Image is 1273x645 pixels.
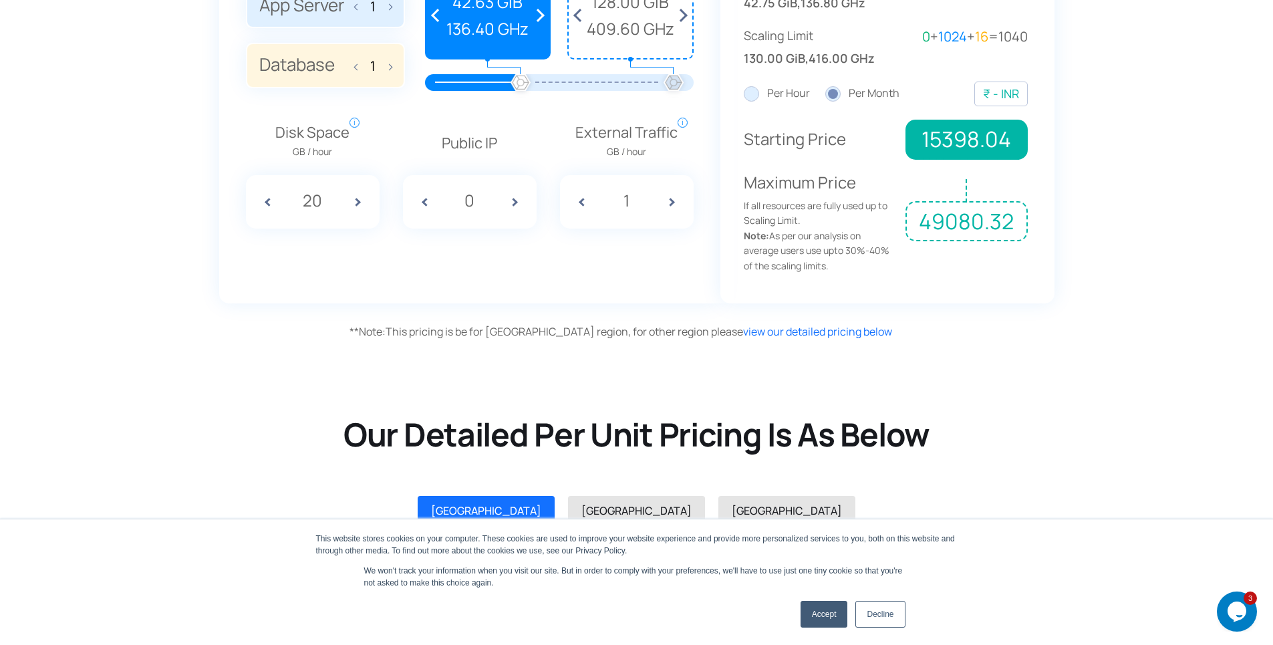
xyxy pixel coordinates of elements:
[744,26,886,45] span: Scaling Limit
[349,324,1058,341] div: This pricing is be for [GEOGRAPHIC_DATA] region, for other region please
[744,199,896,273] span: If all resources are fully used up to Scaling Limit. As per our analysis on average users use upt...
[983,84,1019,104] div: ₹ - INR
[575,16,686,41] span: 409.60 GHz
[362,58,384,74] input: Database
[905,201,1027,241] span: 49080.32
[246,43,405,88] label: Database
[403,132,537,155] p: Public IP
[349,324,386,339] span: Note:
[809,49,875,68] span: 416.00 GHz
[801,601,848,628] a: Accept
[732,503,842,518] span: [GEOGRAPHIC_DATA]
[80,414,1193,455] h2: Our Detailed Per Unit Pricing Is As Below
[275,144,349,159] span: GB / hour
[744,229,769,242] strong: Note:
[905,120,1027,160] span: 15398.04
[575,144,678,159] span: GB / hour
[998,27,1028,45] span: 1040
[678,118,688,128] span: i
[922,27,930,45] span: 0
[825,85,899,102] label: Per Month
[431,503,541,518] span: [GEOGRAPHIC_DATA]
[743,324,892,339] a: view our detailed pricing below
[316,533,958,557] div: This website stores cookies on your computer. These cookies are used to improve your website expe...
[581,503,692,518] span: [GEOGRAPHIC_DATA]
[885,26,1028,47] div: + + =
[744,170,896,273] p: Maximum Price
[349,118,360,128] span: i
[433,16,543,41] span: 136.40 GHz
[744,49,805,68] span: 130.00 GiB
[1217,592,1260,632] iframe: chat widget
[744,126,896,152] p: Starting Price
[938,27,967,45] span: 1024
[855,601,905,628] a: Decline
[275,121,349,160] span: Disk Space
[575,121,678,160] span: External Traffic
[364,565,909,589] p: We won't track your information when you visit our site. But in order to comply with your prefere...
[975,27,988,45] span: 16
[744,85,810,102] label: Per Hour
[744,26,886,68] div: ,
